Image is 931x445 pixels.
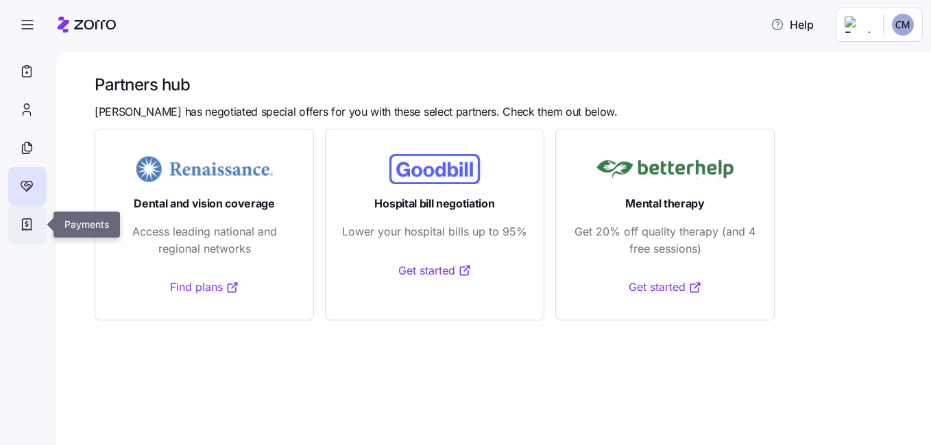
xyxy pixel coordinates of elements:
[771,16,814,33] span: Help
[625,195,705,212] span: Mental therapy
[342,223,527,240] span: Lower your hospital bills up to 95%
[134,195,275,212] span: Dental and vision coverage
[760,11,825,38] button: Help
[572,223,758,257] span: Get 20% off quality therapy (and 4 free sessions)
[629,279,702,296] a: Get started
[95,103,618,120] span: [PERSON_NAME] has negotiated special offers for you with these select partners. Check them out be...
[112,223,297,257] span: Access leading national and regional networks
[170,279,239,296] a: Find plans
[845,16,872,33] img: Employer logo
[374,195,494,212] span: Hospital bill negotiation
[892,14,914,36] img: c1461d6376370ef1e3ee002ffc571ab6
[95,74,912,95] h1: Partners hub
[398,262,472,279] a: Get started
